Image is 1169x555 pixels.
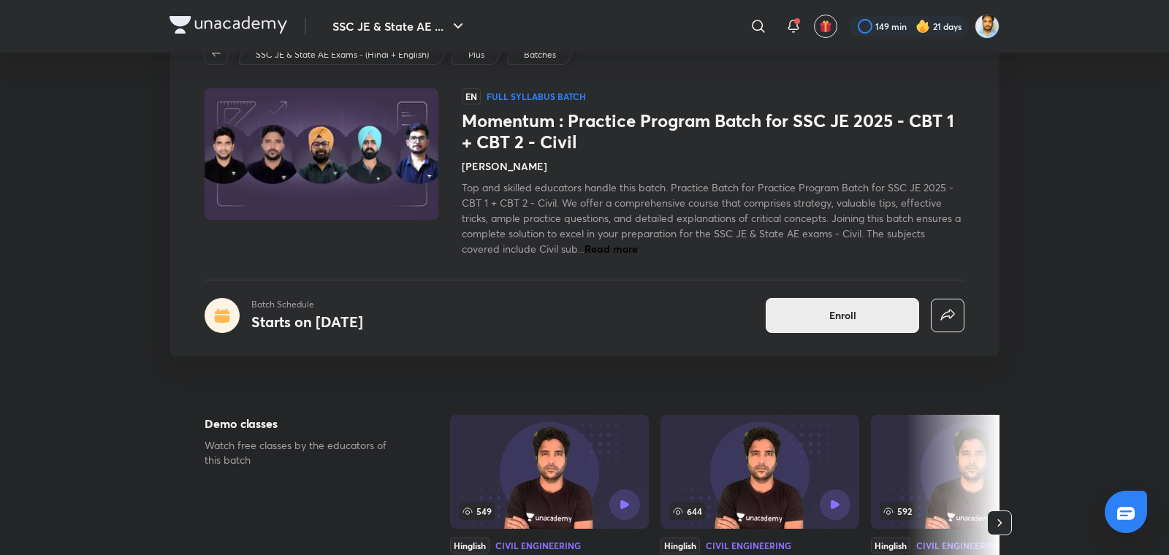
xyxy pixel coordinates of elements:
[660,537,700,554] div: Hinglish
[524,48,556,61] p: Batches
[766,298,919,333] button: Enroll
[814,15,837,38] button: avatar
[205,438,403,467] p: Watch free classes by the educators of this batch
[880,502,915,520] span: 592
[915,19,930,34] img: streak
[170,16,287,34] img: Company Logo
[466,48,487,61] a: Plus
[706,541,791,550] div: Civil Engineering
[522,48,559,61] a: Batches
[459,502,495,520] span: 549
[669,502,705,520] span: 644
[468,48,484,61] p: Plus
[495,541,581,550] div: Civil Engineering
[871,537,910,554] div: Hinglish
[462,158,547,174] h4: [PERSON_NAME]
[462,88,481,104] span: EN
[251,312,363,332] h4: Starts on [DATE]
[251,298,363,311] p: Batch Schedule
[450,537,490,554] div: Hinglish
[975,14,999,39] img: Kunal Pradeep
[202,87,441,221] img: Thumbnail
[487,91,586,102] p: Full Syllabus Batch
[462,110,964,153] h1: Momentum : Practice Program Batch for SSC JE 2025 - CBT 1 + CBT 2 - Civil
[819,20,832,33] img: avatar
[254,48,432,61] a: SSC JE & State AE Exams - (Hindi + English)
[170,16,287,37] a: Company Logo
[256,48,429,61] p: SSC JE & State AE Exams - (Hindi + English)
[829,308,856,323] span: Enroll
[584,242,638,256] span: Read more
[205,415,403,432] h5: Demo classes
[462,180,961,256] span: Top and skilled educators handle this batch. Practice Batch for Practice Program Batch for SSC JE...
[324,12,476,41] button: SSC JE & State AE ...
